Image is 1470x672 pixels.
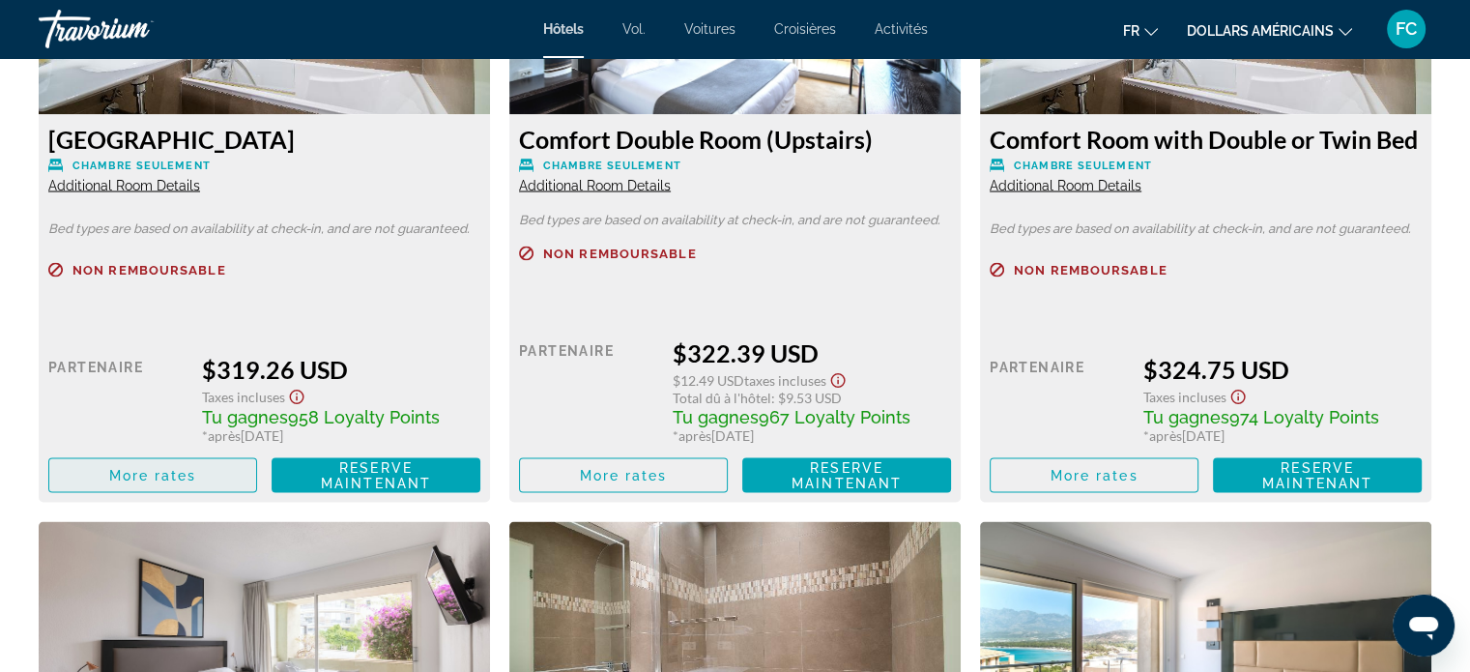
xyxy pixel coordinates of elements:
[72,263,226,276] span: Non remboursable
[673,389,771,405] span: Total dû à l'hôtel
[39,4,232,54] a: Travorium
[673,426,951,443] div: * [DATE]
[622,21,646,37] a: Vol.
[673,389,951,405] div: : $9.53 USD
[543,21,584,37] a: Hôtels
[285,383,308,405] button: Show Taxes and Fees disclaimer
[759,406,910,426] span: 967 Loyalty Points
[990,457,1198,492] button: More rates
[673,337,951,366] div: $322.39 USD
[1229,406,1379,426] span: 974 Loyalty Points
[202,354,480,383] div: $319.26 USD
[1143,354,1422,383] div: $324.75 USD
[826,366,850,389] button: Show Taxes and Fees disclaimer
[72,159,211,171] span: Chambre seulement
[1213,457,1422,492] button: Reserve maintenant
[1393,595,1455,657] iframe: Bouton de lancement de la fenêtre de messagerie
[990,124,1422,153] h3: Comfort Room with Double or Twin Bed
[519,337,658,443] div: Partenaire
[208,426,241,443] span: après
[742,457,951,492] button: Reserve maintenant
[774,21,836,37] a: Croisières
[1143,426,1422,443] div: * [DATE]
[543,159,681,171] span: Chambre seulement
[519,124,951,153] h3: Comfort Double Room (Upstairs)
[48,124,480,153] h3: [GEOGRAPHIC_DATA]
[1381,9,1431,49] button: Menu utilisateur
[1187,16,1352,44] button: Changer de devise
[792,459,902,490] span: Reserve maintenant
[1149,426,1182,443] span: après
[288,406,440,426] span: 958 Loyalty Points
[1262,459,1372,490] span: Reserve maintenant
[48,457,257,492] button: More rates
[1143,388,1226,404] span: Taxes incluses
[48,177,200,192] span: Additional Room Details
[684,21,735,37] a: Voitures
[202,388,285,404] span: Taxes incluses
[1396,18,1417,39] font: FC
[519,177,671,192] span: Additional Room Details
[48,354,187,443] div: Partenaire
[875,21,928,37] a: Activités
[1014,263,1167,276] span: Non remboursable
[1051,467,1139,482] span: More rates
[543,247,697,259] span: Non remboursable
[990,221,1422,235] p: Bed types are based on availability at check-in, and are not guaranteed.
[202,426,480,443] div: * [DATE]
[673,406,759,426] span: Tu gagnes
[1187,23,1334,39] font: dollars américains
[1014,159,1152,171] span: Chambre seulement
[1226,383,1250,405] button: Show Taxes and Fees disclaimer
[1123,23,1139,39] font: fr
[1123,16,1158,44] button: Changer de langue
[673,371,744,388] span: $12.49 USD
[678,426,711,443] span: après
[990,177,1141,192] span: Additional Room Details
[990,354,1129,443] div: Partenaire
[48,221,480,235] p: Bed types are based on availability at check-in, and are not guaranteed.
[109,467,197,482] span: More rates
[272,457,480,492] button: Reserve maintenant
[1143,406,1229,426] span: Tu gagnes
[321,459,431,490] span: Reserve maintenant
[580,467,668,482] span: More rates
[519,213,951,226] p: Bed types are based on availability at check-in, and are not guaranteed.
[744,371,826,388] span: Taxes incluses
[202,406,288,426] span: Tu gagnes
[519,457,728,492] button: More rates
